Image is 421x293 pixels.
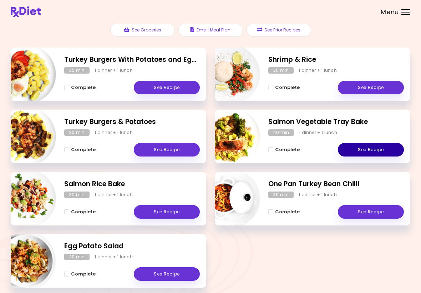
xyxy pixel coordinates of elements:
h2: Turkey Burgers With Potatoes and Eggs [64,55,200,65]
div: 1 dinner + 1 lunch [95,254,133,260]
span: Complete [71,209,96,215]
div: 30 min [64,192,90,198]
div: 30 min [268,192,294,198]
span: Complete [71,85,96,90]
button: Complete - Salmon Rice Bake [64,208,96,216]
div: 1 dinner + 1 lunch [299,192,337,198]
button: Email Meal Plan [178,23,243,37]
span: Complete [275,147,300,153]
div: 30 min [64,67,90,74]
h2: Egg Potato Salad [64,241,200,252]
div: 1 dinner + 1 lunch [299,67,337,74]
img: RxDiet [11,6,41,17]
a: See Recipe - Egg Potato Salad [134,267,200,281]
span: Complete [71,271,96,277]
span: Complete [71,147,96,153]
h2: Salmon Rice Bake [64,179,200,189]
button: Complete - Turkey Burgers & Potatoes [64,145,96,154]
a: See Recipe - Turkey Burgers With Potatoes and Eggs [134,81,200,94]
h2: Salmon Vegetable Tray Bake [268,117,404,127]
button: Complete - One Pan Turkey Bean Chilli [268,208,300,216]
div: 1 dinner + 1 lunch [299,129,337,136]
span: Complete [275,85,300,90]
img: Info - Shrimp & Rice [201,45,260,104]
button: Complete - Shrimp & Rice [268,83,300,92]
button: Complete - Turkey Burgers With Potatoes and Eggs [64,83,96,92]
button: Complete - Salmon Vegetable Tray Bake [268,145,300,154]
div: 1 dinner + 1 lunch [95,192,133,198]
div: 30 min [268,67,294,74]
img: Info - One Pan Turkey Bean Chilli [201,169,260,228]
a: See Recipe - One Pan Turkey Bean Chilli [338,205,404,219]
h2: Turkey Burgers & Potatoes [64,117,200,127]
a: See Recipe - Salmon Rice Bake [134,205,200,219]
a: See Recipe - Salmon Vegetable Tray Bake [338,143,404,157]
img: Info - Salmon Vegetable Tray Bake [201,107,260,166]
button: See Prior Recipes [247,23,311,37]
div: 30 min [64,129,90,136]
div: 1 dinner + 1 lunch [95,129,133,136]
div: 1 dinner + 1 lunch [95,67,133,74]
span: Complete [275,209,300,215]
a: See Recipe - Turkey Burgers & Potatoes [134,143,200,157]
div: 40 min [268,129,294,136]
a: See Recipe - Shrimp & Rice [338,81,404,94]
h2: Shrimp & Rice [268,55,404,65]
button: Complete - Egg Potato Salad [64,270,96,278]
div: 20 min [64,254,90,260]
h2: One Pan Turkey Bean Chilli [268,179,404,189]
button: See Groceries [110,23,175,37]
span: Menu [381,9,399,15]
